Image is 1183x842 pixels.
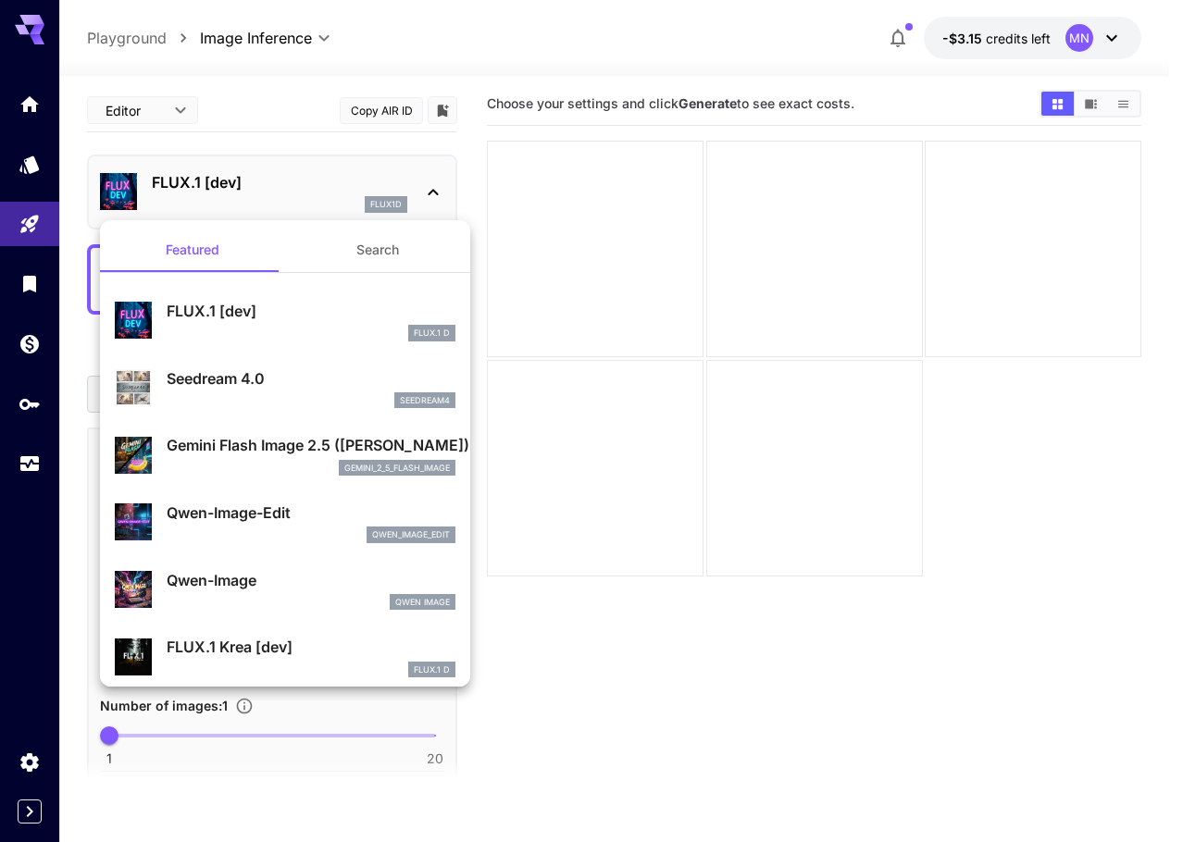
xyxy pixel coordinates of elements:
[414,327,450,340] p: FLUX.1 D
[395,596,450,609] p: Qwen Image
[115,292,455,349] div: FLUX.1 [dev]FLUX.1 D
[167,367,455,390] p: Seedream 4.0
[115,494,455,551] div: Qwen-Image-Editqwen_image_edit
[372,528,450,541] p: qwen_image_edit
[167,636,455,658] p: FLUX.1 Krea [dev]
[100,228,285,272] button: Featured
[285,228,470,272] button: Search
[167,434,455,456] p: Gemini Flash Image 2.5 ([PERSON_NAME])
[115,360,455,416] div: Seedream 4.0seedream4
[400,394,450,407] p: seedream4
[115,427,455,483] div: Gemini Flash Image 2.5 ([PERSON_NAME])gemini_2_5_flash_image
[344,462,450,475] p: gemini_2_5_flash_image
[414,663,450,676] p: FLUX.1 D
[167,300,455,322] p: FLUX.1 [dev]
[167,501,455,524] p: Qwen-Image-Edit
[167,569,455,591] p: Qwen-Image
[115,562,455,618] div: Qwen-ImageQwen Image
[115,628,455,685] div: FLUX.1 Krea [dev]FLUX.1 D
